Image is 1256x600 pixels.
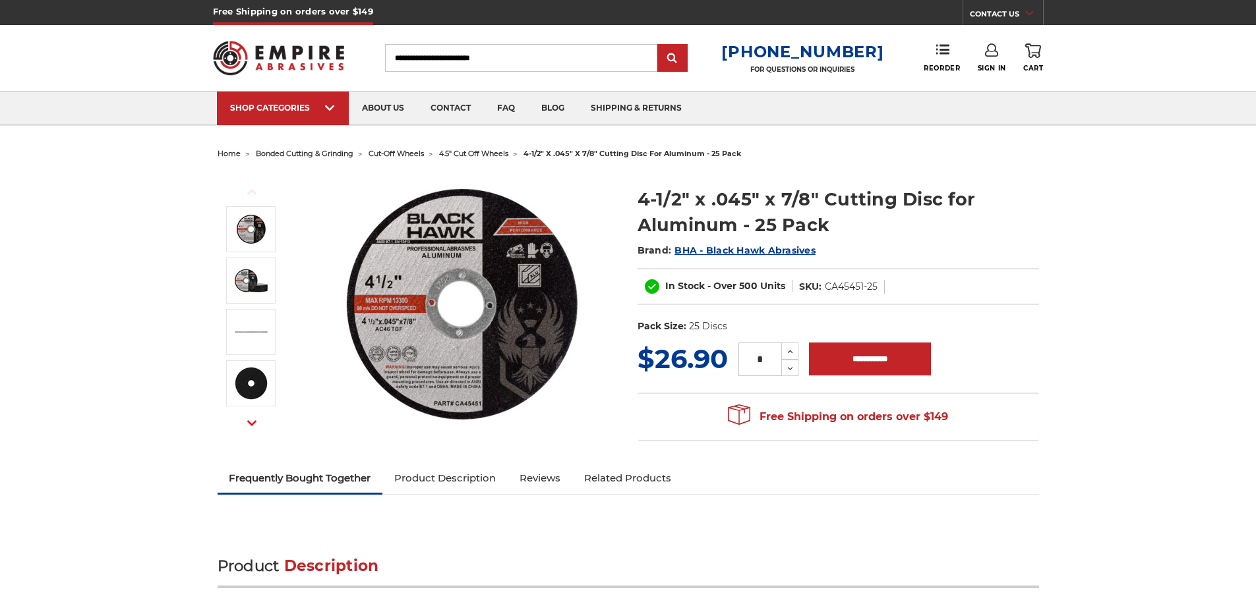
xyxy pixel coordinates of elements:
dt: SKU: [799,280,822,294]
span: Sign In [978,64,1006,72]
a: Cart [1023,43,1043,72]
span: Free Shipping on orders over $149 [728,404,948,430]
a: 4.5" cut off wheels [439,149,508,158]
a: blog [528,92,578,125]
span: In Stock [665,280,705,292]
span: Units [760,280,785,292]
a: BHA - Black Hawk Abrasives [674,244,816,256]
img: ultra thin 4.5 inch cutting wheel for aluminum [235,315,268,348]
input: Submit [659,45,686,72]
span: Product [218,557,280,575]
span: Brand: [638,244,672,256]
span: Reorder [924,64,960,72]
button: Next [236,409,268,437]
a: shipping & returns [578,92,695,125]
span: $26.90 [638,342,728,375]
dd: CA45451-25 [825,280,878,294]
span: 500 [739,280,758,292]
a: Related Products [572,464,683,493]
span: - Over [707,280,736,292]
img: 4-1/2 aluminum cut off wheel [235,264,268,297]
button: Previous [236,178,268,206]
img: 4.5" cutting disc for aluminum [330,173,594,436]
a: Reviews [508,464,572,493]
a: Product Description [382,464,508,493]
span: Description [284,557,379,575]
dd: 25 Discs [689,319,727,333]
dt: Pack Size: [638,319,686,333]
p: FOR QUESTIONS OR INQUIRIES [721,65,883,74]
a: contact [417,92,484,125]
div: SHOP CATEGORIES [230,103,336,113]
a: bonded cutting & grinding [256,149,353,158]
span: Cart [1023,64,1043,72]
a: Reorder [924,43,960,72]
img: Empire Abrasives [213,32,345,84]
a: cut-off wheels [369,149,424,158]
img: back of 4.5 inch cut off disc for aluminum [235,367,268,400]
a: about us [349,92,417,125]
a: [PHONE_NUMBER] [721,42,883,61]
h1: 4-1/2" x .045" x 7/8" Cutting Disc for Aluminum - 25 Pack [638,186,1039,238]
a: CONTACT US [970,7,1043,25]
a: home [218,149,241,158]
a: faq [484,92,528,125]
img: 4.5" cutting disc for aluminum [235,213,268,246]
a: Frequently Bought Together [218,464,383,493]
span: 4-1/2" x .045" x 7/8" cutting disc for aluminum - 25 pack [523,149,741,158]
